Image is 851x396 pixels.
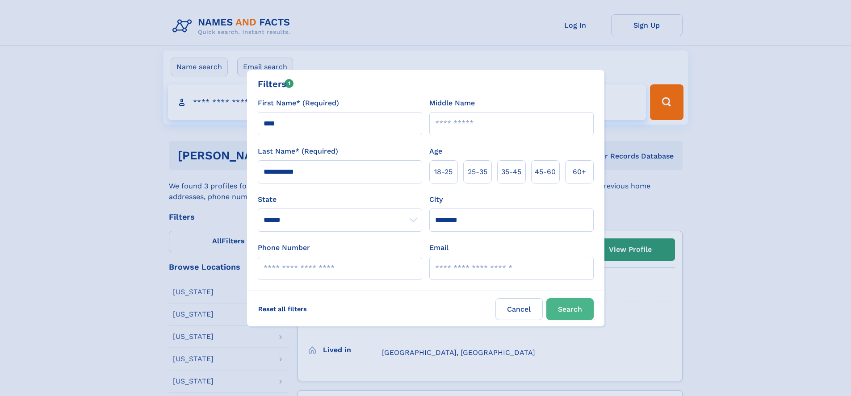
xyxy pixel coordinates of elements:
[501,167,521,177] span: 35‑45
[258,242,310,253] label: Phone Number
[258,146,338,157] label: Last Name* (Required)
[429,194,443,205] label: City
[429,146,442,157] label: Age
[258,194,422,205] label: State
[252,298,313,320] label: Reset all filters
[429,98,475,108] label: Middle Name
[468,167,487,177] span: 25‑35
[573,167,586,177] span: 60+
[546,298,594,320] button: Search
[434,167,453,177] span: 18‑25
[429,242,449,253] label: Email
[258,98,339,108] label: First Name* (Required)
[535,167,556,177] span: 45‑60
[495,298,543,320] label: Cancel
[258,77,294,91] div: Filters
